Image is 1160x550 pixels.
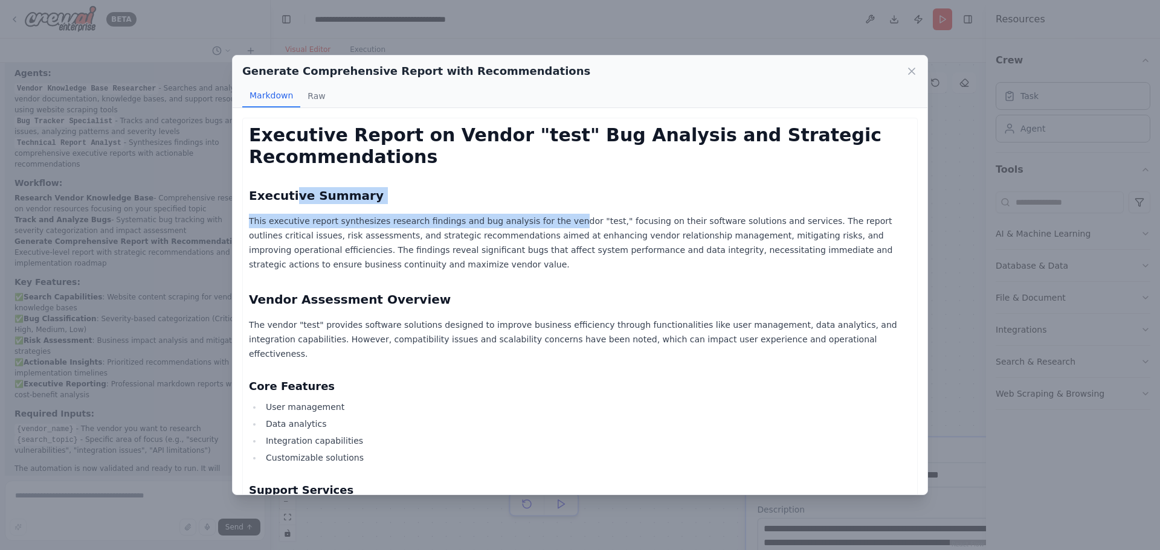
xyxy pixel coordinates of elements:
p: This executive report synthesizes research findings and bug analysis for the vendor "test," focus... [249,214,911,272]
h2: Vendor Assessment Overview [249,291,911,308]
h2: Executive Summary [249,187,911,204]
h3: Core Features [249,378,911,395]
li: Customizable solutions [262,450,911,465]
button: Raw [300,85,332,107]
button: Markdown [242,85,300,107]
h1: Executive Report on Vendor "test" Bug Analysis and Strategic Recommendations [249,124,911,168]
h2: Generate Comprehensive Report with Recommendations [242,63,590,80]
h3: Support Services [249,482,911,499]
li: User management [262,400,911,414]
li: Data analytics [262,417,911,431]
li: Integration capabilities [262,433,911,448]
p: The vendor "test" provides software solutions designed to improve business efficiency through fun... [249,318,911,361]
